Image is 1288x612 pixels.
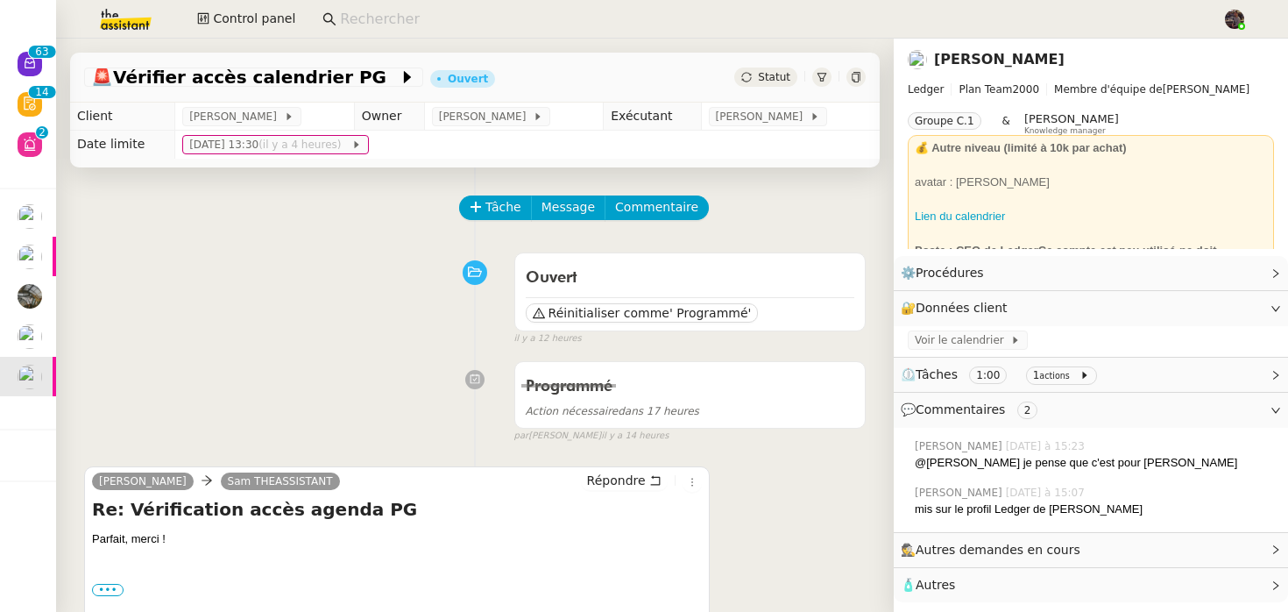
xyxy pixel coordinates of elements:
span: Données client [916,301,1008,315]
img: users%2FrLg9kJpOivdSURM9kMyTNR7xGo72%2Favatar%2Fb3a3d448-9218-437f-a4e5-c617cb932dda [908,50,927,69]
a: Sam THEASSISTANT [221,473,340,489]
span: & [1002,112,1010,135]
span: Ledger [908,83,944,96]
input: Rechercher [340,8,1205,32]
span: 1 [1033,369,1040,381]
div: 🔐Données client [894,291,1288,325]
p: 1 [35,86,42,102]
span: Message [541,197,595,217]
span: [DATE] 13:30 [189,136,351,153]
td: Owner [354,103,424,131]
span: [PERSON_NAME] [716,108,810,125]
td: Exécutant [604,103,701,131]
span: Programmé [526,379,612,395]
span: 🔐 [901,298,1015,318]
span: [DATE] à 15:23 [1006,438,1088,454]
strong: Poste : CEO de LedgerCe compte est peu utilisé-ne doit concerner [915,244,1242,274]
nz-tag: Groupe C.1 [908,112,981,130]
button: Message [531,196,605,220]
button: Control panel [187,7,306,32]
td: Client [70,103,175,131]
div: ⏲️Tâches 1:00 1actions [894,358,1288,392]
span: [PERSON_NAME] [915,485,1006,501]
span: Statut [758,71,790,83]
span: [PERSON_NAME] [908,81,1274,98]
nz-tag: 1:00 [969,366,1007,384]
div: ⚙️Procédures [894,256,1288,290]
span: [PERSON_NAME] [439,108,533,125]
img: users%2FAXgjBsdPtrYuxuZvIJjRexEdqnq2%2Favatar%2F1599931753966.jpeg [18,204,42,229]
img: 390d5429-d57e-4c9b-b625-ae6f09e29702 [18,284,42,309]
span: 🕵️ [901,543,1088,557]
button: Commentaire [605,196,709,220]
span: 🧴 [901,578,955,592]
div: 🕵️Autres demandes en cours [894,533,1288,567]
img: users%2FrLg9kJpOivdSURM9kMyTNR7xGo72%2Favatar%2Fb3a3d448-9218-437f-a4e5-c617cb932dda [18,365,42,389]
span: Autres demandes en cours [916,543,1080,557]
span: (il y a 4 heures) [258,139,344,151]
span: [PERSON_NAME] [189,108,283,125]
button: Tâche [459,196,532,220]
strong: 💰 Autre niveau (limité à 10k par achat) [915,141,1127,154]
span: ⚙️ [901,263,992,283]
span: [DATE] à 15:07 [1006,485,1088,501]
a: [PERSON_NAME] [92,473,194,489]
span: Tâches [916,367,958,381]
nz-tag: 2 [1017,402,1038,419]
img: 2af2e8ed-4e7a-4339-b054-92d163d57814 [1225,10,1244,29]
span: [PERSON_NAME] [1024,112,1119,125]
div: avatar : [PERSON_NAME] [915,174,1267,191]
span: [PERSON_NAME] [915,438,1006,454]
p: 4 [42,86,49,102]
h4: Re: Vérification accès agenda PG [92,497,702,522]
p: 3 [42,46,49,61]
span: Commentaire [615,197,698,217]
div: 🧴Autres [894,568,1288,602]
button: Réinitialiser comme' Programmé' [526,303,759,323]
span: Membre d'équipe de [1054,83,1163,96]
span: Réinitialiser comme [548,304,669,322]
span: il y a 14 heures [601,429,669,444]
span: ' Programmé' [669,304,751,322]
span: Procédures [916,266,984,280]
nz-badge-sup: 2 [36,126,48,139]
app-user-label: Knowledge manager [1024,112,1119,135]
small: [PERSON_NAME] [514,429,669,444]
span: Commentaires [916,402,1005,416]
a: [PERSON_NAME] [934,51,1065,68]
p: 6 [35,46,42,61]
nz-badge-sup: 63 [28,46,55,58]
span: dans 17 heures [526,405,699,417]
span: ⏲️ [901,367,1104,381]
img: users%2FAXgjBsdPtrYuxuZvIJjRexEdqnq2%2Favatar%2F1599931753966.jpeg [18,245,42,269]
button: Répondre [581,471,668,490]
p: 2 [39,126,46,142]
span: par [514,429,529,444]
div: 💬Commentaires 2 [894,393,1288,427]
span: Control panel [213,9,295,29]
td: Date limite [70,131,175,159]
img: users%2Fjeuj7FhI7bYLyCU6UIN9LElSS4x1%2Favatar%2F1678820456145.jpeg [18,324,42,349]
span: Voir le calendrier [915,331,1010,349]
span: Plan Team [959,83,1012,96]
span: 💬 [901,402,1044,416]
span: 🚨 [91,67,113,88]
nz-badge-sup: 14 [28,86,55,98]
span: Knowledge manager [1024,126,1106,136]
div: Ouvert [448,74,488,84]
label: ••• [92,584,124,596]
a: Lien du calendrier [915,210,1005,223]
span: Répondre [587,472,646,489]
div: Parfait, merci ! [92,530,702,548]
span: Autres [916,578,955,592]
div: @[PERSON_NAME] je pense que c'est pour [PERSON_NAME] [915,454,1274,472]
div: mis sur le profil Ledger de [PERSON_NAME] [915,501,1274,518]
span: Tâche [485,197,521,217]
small: actions [1039,371,1070,381]
span: Vérifier accès calendrier PG [91,68,399,86]
span: Ouvert [526,270,577,286]
span: 2000 [1012,83,1039,96]
span: il y a 12 heures [514,331,582,346]
span: Action nécessaire [526,405,619,417]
